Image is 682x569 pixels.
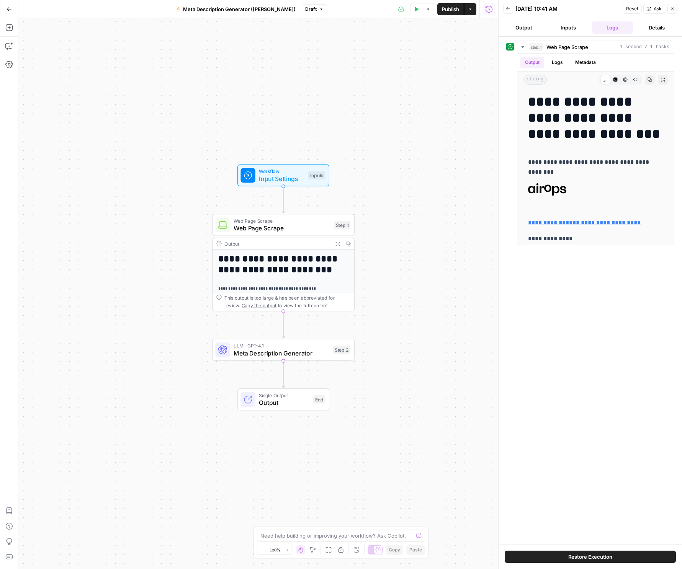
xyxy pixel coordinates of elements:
span: Input Settings [259,174,304,183]
div: Output [224,240,329,247]
g: Edge from step_1 to step_2 [282,311,285,338]
span: LLM · GPT-4.1 [234,342,329,349]
span: Paste [409,546,422,553]
div: End [313,395,325,404]
span: Single Output [259,391,309,399]
span: string [523,75,547,85]
div: Step 2 [333,346,351,354]
span: Web Page Scrape [546,43,588,51]
span: Web Page Scrape [234,223,330,233]
button: Output [520,57,544,68]
span: Ask [654,5,662,12]
button: Publish [437,3,464,15]
span: 1 second / 1 tasks [620,44,669,51]
span: Draft [305,6,317,13]
span: Web Page Scrape [234,217,330,224]
span: Copy [389,546,400,553]
span: Copy the output [242,303,276,308]
button: Ask [643,4,665,14]
span: Reset [626,5,638,12]
span: Meta Description Generator [234,349,329,358]
button: Inputs [548,21,589,34]
button: Details [636,21,677,34]
div: Inputs [308,171,325,179]
button: 1 second / 1 tasks [517,41,674,53]
span: Restore Execution [568,553,612,561]
button: Logs [547,57,568,68]
span: Meta Description Generator ([PERSON_NAME]) [183,5,296,13]
span: Output [259,398,309,407]
button: Draft [302,4,327,14]
div: WorkflowInput SettingsInputs [212,164,355,186]
button: Meta Description Generator ([PERSON_NAME]) [172,3,300,15]
button: Output [503,21,545,34]
span: 120% [270,547,280,553]
span: Workflow [259,168,304,175]
button: Copy [386,545,403,555]
div: Step 1 [334,221,350,229]
button: Metadata [571,57,600,68]
span: step_1 [529,43,543,51]
button: Reset [623,4,642,14]
div: This output is too large & has been abbreviated for review. to view the full content. [224,294,350,309]
div: LLM · GPT-4.1Meta Description GeneratorStep 2 [212,339,355,361]
span: Publish [442,5,459,13]
div: 1 second / 1 tasks [517,54,674,245]
g: Edge from step_2 to end [282,361,285,388]
button: Restore Execution [505,551,676,563]
g: Edge from start to step_1 [282,186,285,213]
button: Paste [406,545,425,555]
div: Single OutputOutputEnd [212,388,355,411]
button: Logs [592,21,633,34]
